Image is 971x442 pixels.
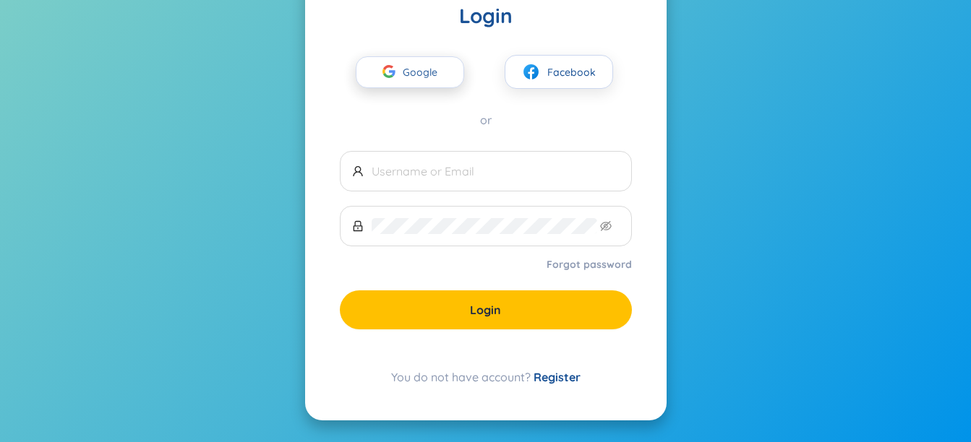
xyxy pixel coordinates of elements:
img: facebook [522,63,540,81]
a: Register [534,370,581,384]
span: eye-invisible [600,220,612,232]
div: You do not have account? [340,368,632,386]
button: Google [356,56,464,88]
button: Login [340,290,632,329]
span: Login [470,302,501,318]
span: lock [352,220,364,232]
div: or [340,112,632,128]
span: user [352,165,364,177]
span: Google [403,57,445,87]
button: facebookFacebook [505,55,613,89]
a: Forgot password [547,257,632,272]
span: Facebook [547,64,596,80]
input: Username or Email [372,163,620,179]
div: Login [340,3,632,29]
